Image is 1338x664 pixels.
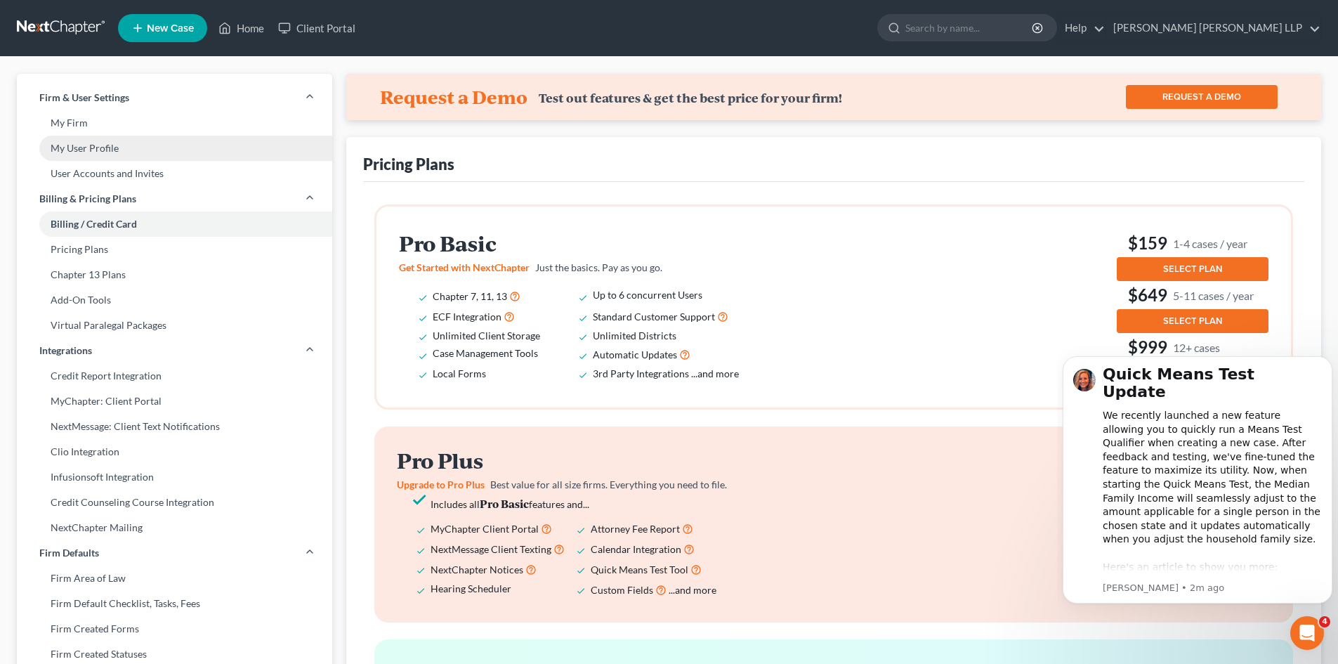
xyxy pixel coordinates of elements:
a: My Firm [17,110,332,136]
span: Unlimited Districts [593,330,676,341]
a: Infusionsoft Integration [17,464,332,490]
span: Firm & User Settings [39,91,129,105]
span: Upgrade to Pro Plus [397,479,485,490]
div: Test out features & get the best price for your firm! [539,91,842,105]
span: Case Management Tools [433,347,538,359]
span: Best value for all size firms. Everything you need to file. [490,479,727,490]
span: Chapter 7, 11, 13 [433,290,507,302]
a: Firm Area of Law [17,566,332,591]
span: NextChapter Notices [431,564,523,575]
span: NextMessage Client Texting [431,543,551,555]
span: Includes all features and... [431,498,589,510]
span: MyChapter Client Portal [431,523,539,535]
a: NextMessage: Client Text Notifications [17,414,332,439]
a: Add-On Tools [17,287,332,313]
span: Local Forms [433,367,486,379]
a: Firm Created Forms [17,616,332,642]
span: Custom Fields [591,584,653,596]
h3: $159 [1117,232,1268,254]
a: Client Portal [271,15,362,41]
span: ...and more [691,367,739,379]
span: Calendar Integration [591,543,681,555]
span: Standard Customer Support [593,311,715,323]
h4: Request a Demo [380,86,527,108]
a: Pricing Plans [17,237,332,262]
small: 1-4 cases / year [1173,236,1247,251]
input: Search by name... [905,15,1034,41]
span: Quick Means Test Tool [591,564,688,575]
h3: $649 [1117,284,1268,306]
a: NextChapter Mailing [17,515,332,540]
span: Firm Defaults [39,546,99,560]
a: MyChapter: Client Portal [17,389,332,414]
div: Pricing Plans [363,154,454,174]
a: Credit Report Integration [17,363,332,389]
small: 5-11 cases / year [1173,288,1254,303]
a: User Accounts and Invites [17,161,332,186]
span: New Case [147,23,194,34]
button: SELECT PLAN [1117,257,1268,281]
a: My User Profile [17,136,332,161]
iframe: Intercom live chat [1290,616,1324,650]
a: Billing & Pricing Plans [17,186,332,211]
span: 4 [1319,616,1330,627]
a: Firm & User Settings [17,85,332,110]
a: Firm Default Checklist, Tasks, Fees [17,591,332,616]
span: Unlimited Client Storage [433,330,540,341]
a: Integrations [17,338,332,363]
a: [PERSON_NAME] [PERSON_NAME] LLP [1106,15,1320,41]
h2: Pro Basic [399,232,759,255]
span: Up to 6 concurrent Users [593,289,702,301]
span: Automatic Updates [593,349,677,360]
span: SELECT PLAN [1163,315,1222,327]
span: Just the basics. Pay as you go. [535,261,662,273]
a: Help [1058,15,1105,41]
strong: Pro Basic [480,496,529,511]
a: REQUEST A DEMO [1126,85,1278,109]
a: Credit Counseling Course Integration [17,490,332,515]
span: 3rd Party Integrations [593,367,689,379]
span: Hearing Scheduler [431,582,511,594]
h2: Pro Plus [397,449,756,472]
a: Home [211,15,271,41]
span: Integrations [39,344,92,358]
iframe: Intercom notifications message [1057,335,1338,626]
span: Get Started with NextChapter [399,261,530,273]
span: Billing & Pricing Plans [39,192,136,206]
span: SELECT PLAN [1163,263,1222,275]
a: Clio Integration [17,439,332,464]
span: ECF Integration [433,311,501,323]
a: Firm Defaults [17,540,332,566]
span: ...and more [669,584,716,596]
a: Billing / Credit Card [17,211,332,237]
a: Chapter 13 Plans [17,262,332,287]
button: SELECT PLAN [1117,309,1268,333]
a: Virtual Paralegal Packages [17,313,332,338]
span: Attorney Fee Report [591,523,680,535]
